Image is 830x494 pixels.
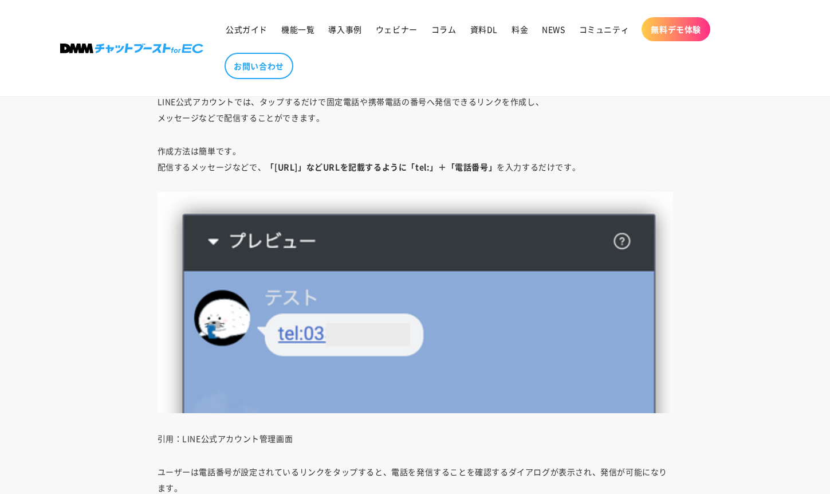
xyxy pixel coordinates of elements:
[225,53,293,79] a: お問い合わせ
[234,61,284,71] span: お問い合わせ
[651,24,701,34] span: 無料デモ体験
[369,17,424,41] a: ウェビナー
[470,24,498,34] span: 資料DL
[328,24,361,34] span: 導入事例
[505,17,535,41] a: 料金
[266,161,497,172] strong: 「[URL]」などURLを記載するように「tel:」＋「電話番号」
[60,44,203,53] img: 株式会社DMM Boost
[642,17,710,41] a: 無料デモ体験
[376,24,418,34] span: ウェビナー
[158,93,673,126] p: LINE公式アカウントでは、タップするだけで固定電話や携帯電話の番号へ発信できるリンクを作成し、 メッセージなどで配信することができます。
[542,24,565,34] span: NEWS
[579,24,630,34] span: コミュニティ
[512,24,528,34] span: 料金
[226,24,268,34] span: 公式ガイド
[424,17,463,41] a: コラム
[219,17,274,41] a: 公式ガイド
[158,430,673,446] p: 引用：LINE公式アカウント管理画面
[463,17,505,41] a: 資料DL
[535,17,572,41] a: NEWS
[321,17,368,41] a: 導入事例
[281,24,314,34] span: 機能一覧
[158,143,673,175] p: 作成方法は簡単です。 配信するメッセージなどで、 を入力するだけです。
[431,24,457,34] span: コラム
[572,17,636,41] a: コミュニティ
[274,17,321,41] a: 機能一覧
